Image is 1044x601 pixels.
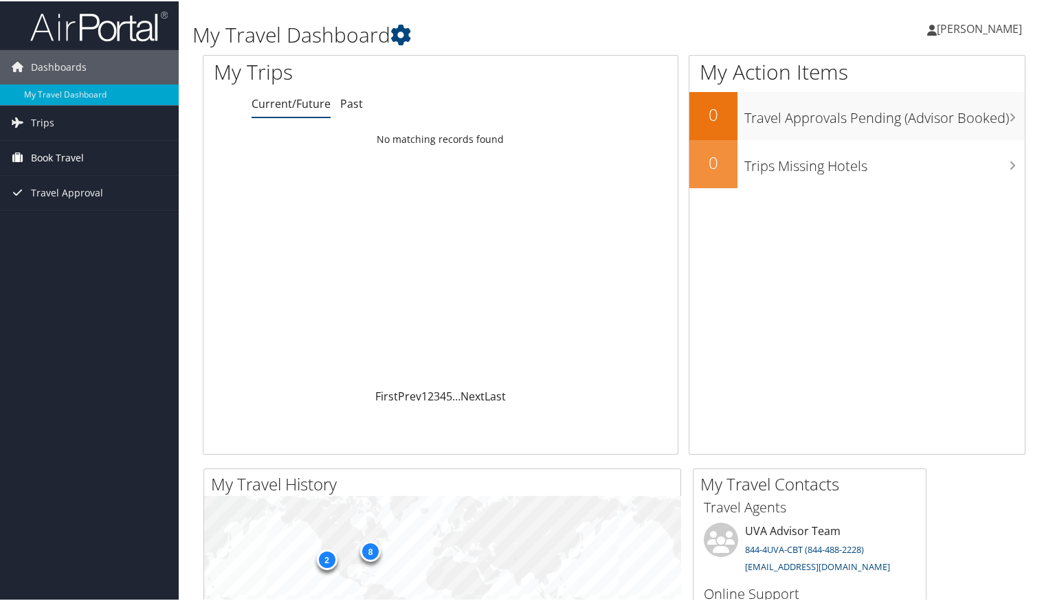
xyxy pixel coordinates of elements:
[460,387,485,402] a: Next
[31,139,84,174] span: Book Travel
[745,559,890,571] a: [EMAIL_ADDRESS][DOMAIN_NAME]
[421,387,427,402] a: 1
[689,150,737,173] h2: 0
[937,20,1022,35] span: [PERSON_NAME]
[440,387,446,402] a: 4
[745,542,864,554] a: 844-4UVA-CBT (844-488-2228)
[203,126,678,150] td: No matching records found
[427,387,434,402] a: 2
[375,387,398,402] a: First
[31,174,103,209] span: Travel Approval
[689,102,737,125] h2: 0
[434,387,440,402] a: 3
[697,521,922,578] li: UVA Advisor Team
[744,148,1025,174] h3: Trips Missing Hotels
[689,91,1025,139] a: 0Travel Approvals Pending (Advisor Booked)
[214,56,469,85] h1: My Trips
[31,49,87,83] span: Dashboards
[31,104,54,139] span: Trips
[398,387,421,402] a: Prev
[927,7,1036,48] a: [PERSON_NAME]
[485,387,506,402] a: Last
[340,95,363,110] a: Past
[252,95,331,110] a: Current/Future
[30,9,168,41] img: airportal-logo.png
[700,471,926,495] h2: My Travel Contacts
[211,471,680,495] h2: My Travel History
[316,547,337,568] div: 2
[689,56,1025,85] h1: My Action Items
[192,19,755,48] h1: My Travel Dashboard
[452,387,460,402] span: …
[744,100,1025,126] h3: Travel Approvals Pending (Advisor Booked)
[704,497,915,516] h3: Travel Agents
[689,139,1025,187] a: 0Trips Missing Hotels
[360,539,381,560] div: 8
[446,387,452,402] a: 5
